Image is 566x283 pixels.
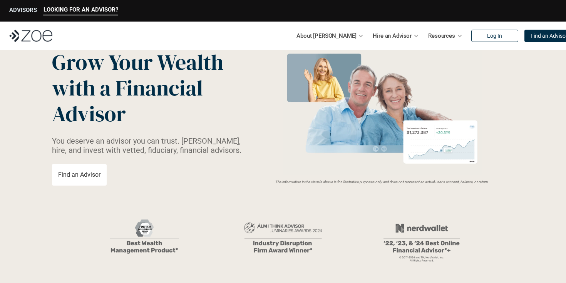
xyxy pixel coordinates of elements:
a: Find an Advisor [52,164,107,186]
p: Hire an Advisor [373,30,412,42]
p: Resources [428,30,455,42]
span: Grow Your Wealth [52,47,223,77]
a: Log In [471,30,518,42]
p: ADVISORS [9,7,37,13]
p: About [PERSON_NAME] [296,30,356,42]
em: The information in the visuals above is for illustrative purposes only and does not represent an ... [275,180,489,184]
span: with a Financial Advisor [52,73,208,129]
a: ADVISORS [9,7,37,15]
p: LOOKING FOR AN ADVISOR? [44,6,118,13]
p: You deserve an advisor you can trust. [PERSON_NAME], hire, and invest with vetted, fiduciary, fin... [52,136,251,155]
p: Log In [487,33,502,39]
p: Find an Advisor [58,171,100,178]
